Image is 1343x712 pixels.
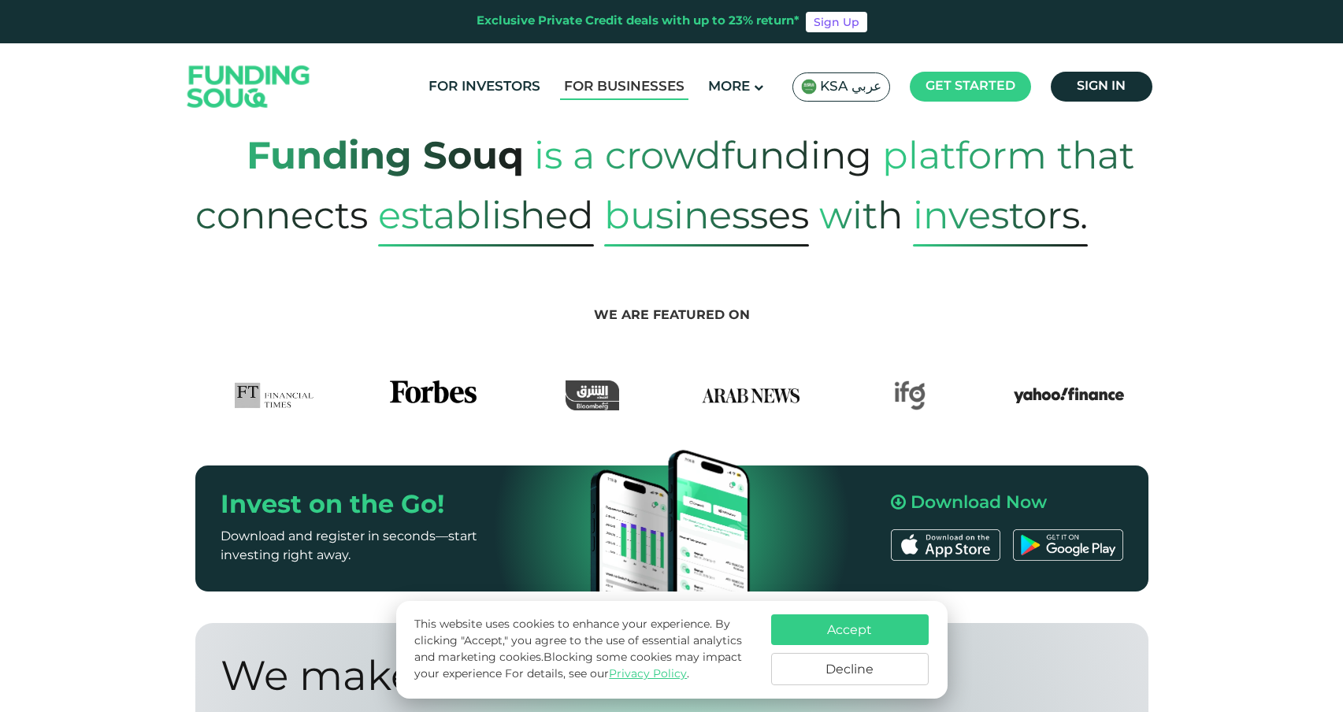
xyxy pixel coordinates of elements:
span: More [708,80,750,94]
a: Privacy Policy [609,669,687,680]
img: Mobile App [577,426,766,615]
div: Exclusive Private Credit deals with up to 23% return* [477,13,799,31]
span: Blocking some cookies may impact your experience [414,652,742,680]
button: Accept [771,614,929,645]
a: Sign in [1051,72,1152,102]
img: Forbes Logo [390,380,477,410]
span: For details, see our . [505,669,689,680]
button: Decline [771,653,929,685]
span: Investors. [913,190,1088,247]
img: Asharq Business Logo [566,380,619,410]
span: with [819,176,903,254]
a: For Investors [425,74,544,100]
p: This website uses cookies to enhance your experience. By clicking "Accept," you agree to the use ... [414,617,755,683]
span: Invest on the Go! [221,493,444,517]
img: App Store [891,529,1000,561]
span: Businesses [604,190,809,247]
p: Download and register in seconds—start investing right away. [221,528,532,566]
img: Yahoo Finance Logo [1014,380,1124,410]
img: Logo [172,47,326,127]
img: FTLogo Logo [235,380,314,410]
span: Download Now [911,495,1047,512]
img: SA Flag [801,79,817,95]
span: Sign in [1077,80,1126,92]
span: We are featured on [594,310,750,321]
strong: Funding Souq [247,140,524,176]
span: Get started [926,80,1015,92]
img: Arab News Logo [696,380,806,410]
span: established [378,190,594,247]
span: platform that connects [195,117,1134,254]
a: Sign Up [806,12,867,32]
img: IFG Logo [894,380,926,410]
img: Google Play [1013,529,1122,561]
span: KSA عربي [820,78,881,96]
a: For Businesses [560,74,688,100]
span: is a crowdfunding [534,117,872,194]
